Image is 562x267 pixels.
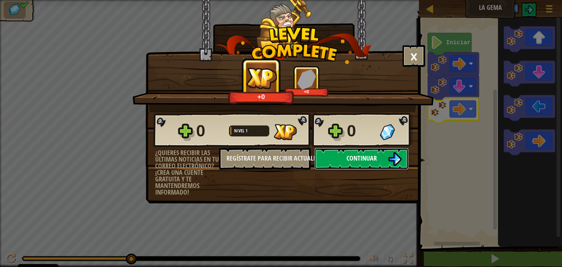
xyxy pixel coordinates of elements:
[314,148,409,170] button: Continuar
[219,148,311,170] button: Regístrate para recibir actualizaciones.
[380,124,395,140] img: Gemas Conseguidas
[402,45,425,67] button: ×
[388,152,402,166] img: Continuar
[215,27,372,64] img: level_complete.png
[297,69,316,89] img: Gemas Conseguidas
[245,67,278,89] img: XP Conseguida
[155,150,219,196] div: ¿Quieres recibir las últimas noticias en tu correo electrónico? ¡Crea una cuente gratuita y te ma...
[274,124,297,140] img: XP Conseguida
[346,154,377,163] span: Continuar
[234,128,246,134] span: Nivel
[196,119,225,143] div: 0
[246,128,248,134] span: 1
[286,89,327,94] div: +0
[347,119,375,143] div: 0
[230,93,292,101] div: +0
